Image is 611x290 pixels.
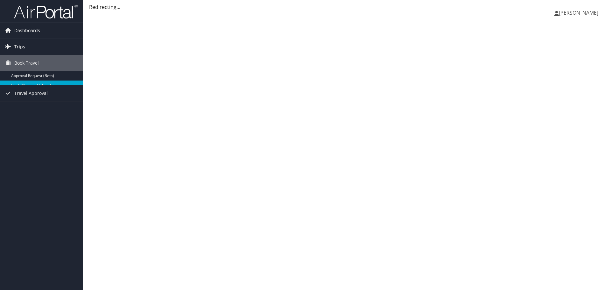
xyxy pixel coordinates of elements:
span: [PERSON_NAME] [559,9,598,16]
div: Redirecting... [89,3,605,11]
img: airportal-logo.png [14,4,78,19]
span: Book Travel [14,55,39,71]
span: Trips [14,39,25,55]
a: [PERSON_NAME] [554,3,605,22]
span: Dashboards [14,23,40,39]
span: Travel Approval [14,85,48,101]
